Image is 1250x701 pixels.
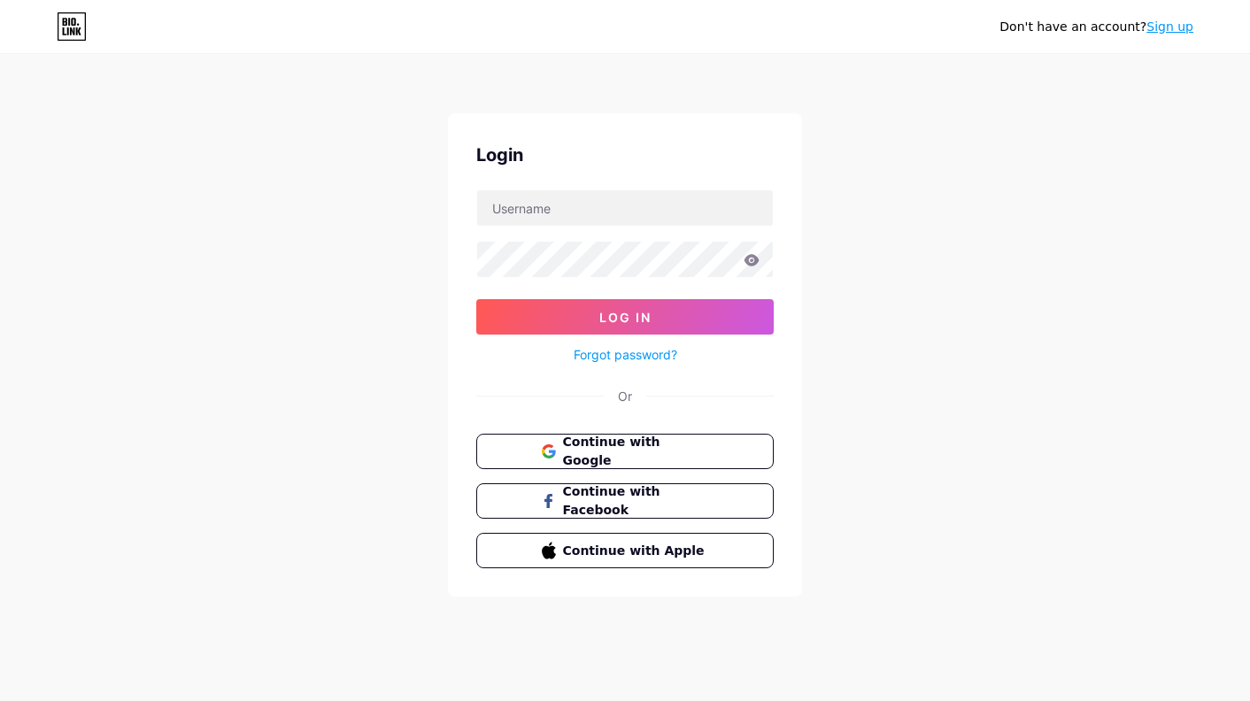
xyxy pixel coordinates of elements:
[1146,19,1193,34] a: Sign up
[476,434,774,469] button: Continue with Google
[999,18,1193,36] div: Don't have an account?
[563,542,709,560] span: Continue with Apple
[476,299,774,335] button: Log In
[618,387,632,405] div: Or
[476,142,774,168] div: Login
[563,482,709,520] span: Continue with Facebook
[563,433,709,470] span: Continue with Google
[476,483,774,519] button: Continue with Facebook
[599,310,652,325] span: Log In
[477,190,773,226] input: Username
[476,533,774,568] button: Continue with Apple
[574,345,677,364] a: Forgot password?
